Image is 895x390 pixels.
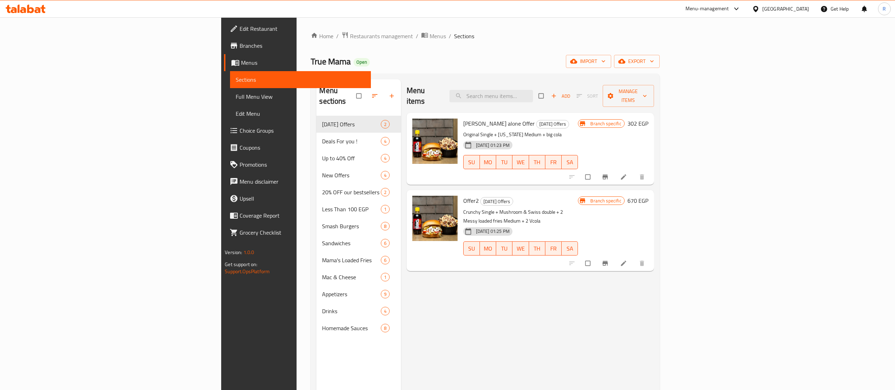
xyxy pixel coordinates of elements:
[224,224,371,241] a: Grocery Checklist
[587,120,624,127] span: Branch specific
[634,256,651,271] button: delete
[463,195,479,206] span: Offer2
[883,5,886,13] span: R
[240,126,365,135] span: Choice Groups
[762,5,809,13] div: [GEOGRAPHIC_DATA]
[564,157,575,167] span: SA
[240,143,365,152] span: Coupons
[322,188,380,196] span: 20% OFF our bestsellers
[381,257,389,264] span: 6
[350,32,413,40] span: Restaurants management
[548,243,559,254] span: FR
[627,196,648,206] h6: 670 EGP
[381,307,390,315] div: items
[545,241,562,256] button: FR
[381,120,390,128] div: items
[316,167,401,184] div: New Offers4
[381,155,389,162] span: 4
[473,228,512,235] span: [DATE] 01:25 PM
[316,150,401,167] div: Up to 40% Off4
[481,197,513,206] span: [DATE] Offers
[412,196,458,241] img: Offer2
[322,137,380,145] div: Deals For you !
[316,286,401,303] div: Appetizers9
[545,155,562,169] button: FR
[381,273,390,281] div: items
[449,90,533,102] input: search
[421,31,446,41] a: Menus
[407,85,441,107] h2: Menu items
[463,118,535,129] span: [PERSON_NAME] alone Offer
[685,5,729,13] div: Menu-management
[381,256,390,264] div: items
[381,308,389,315] span: 4
[466,243,477,254] span: SU
[230,88,371,105] a: Full Menu View
[549,91,572,102] span: Add item
[627,119,648,128] h6: 302 EGP
[381,274,389,281] span: 1
[587,197,624,204] span: Branch specific
[224,190,371,207] a: Upsell
[316,269,401,286] div: Mac & Cheese1
[224,20,371,37] a: Edit Restaurant
[499,157,510,167] span: TU
[463,208,578,225] p: Crunchy Single + Mushroom & Swiss double + 2 Messy loaded fries Medium + 2 Vcola
[322,171,380,179] span: New Offers
[236,109,365,118] span: Edit Menu
[620,260,629,267] a: Edit menu item
[367,88,384,104] span: Sort sections
[620,173,629,180] a: Edit menu item
[225,260,257,269] span: Get support on:
[566,55,611,68] button: import
[463,130,578,139] p: Original Single + [US_STATE] Medium + big cola
[454,32,474,40] span: Sections
[549,91,572,102] button: Add
[236,75,365,84] span: Sections
[430,32,446,40] span: Menus
[473,142,512,149] span: [DATE] 01:23 PM
[597,169,614,185] button: Branch-specific-item
[230,71,371,88] a: Sections
[322,222,380,230] span: Smash Burgers
[243,248,254,257] span: 1.0.0
[384,88,401,104] button: Add section
[322,256,380,264] div: Mama's Loaded Fries
[381,172,389,179] span: 4
[322,205,380,213] span: Less Than 100 EGP
[381,325,389,332] span: 8
[562,155,578,169] button: SA
[483,157,493,167] span: MO
[381,188,390,196] div: items
[381,137,390,145] div: items
[225,248,242,257] span: Version:
[322,307,380,315] div: Drinks
[512,241,529,256] button: WE
[416,32,418,40] li: /
[412,119,458,164] img: Patty alone Offer
[381,189,389,196] span: 2
[572,91,603,102] span: Select section first
[316,201,401,218] div: Less Than 100 EGP1
[572,57,606,66] span: import
[499,243,510,254] span: TU
[496,155,512,169] button: TU
[316,252,401,269] div: Mama's Loaded Fries6
[322,324,380,332] div: Homemade Sauces
[620,57,654,66] span: export
[224,207,371,224] a: Coverage Report
[548,157,559,167] span: FR
[515,243,526,254] span: WE
[322,120,380,128] div: Ramadan Offers
[322,239,380,247] span: Sandwiches
[224,54,371,71] a: Menus
[322,154,380,162] div: Up to 40% Off
[316,113,401,339] nav: Menu sections
[240,24,365,33] span: Edit Restaurant
[381,222,390,230] div: items
[224,122,371,139] a: Choice Groups
[224,173,371,190] a: Menu disclaimer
